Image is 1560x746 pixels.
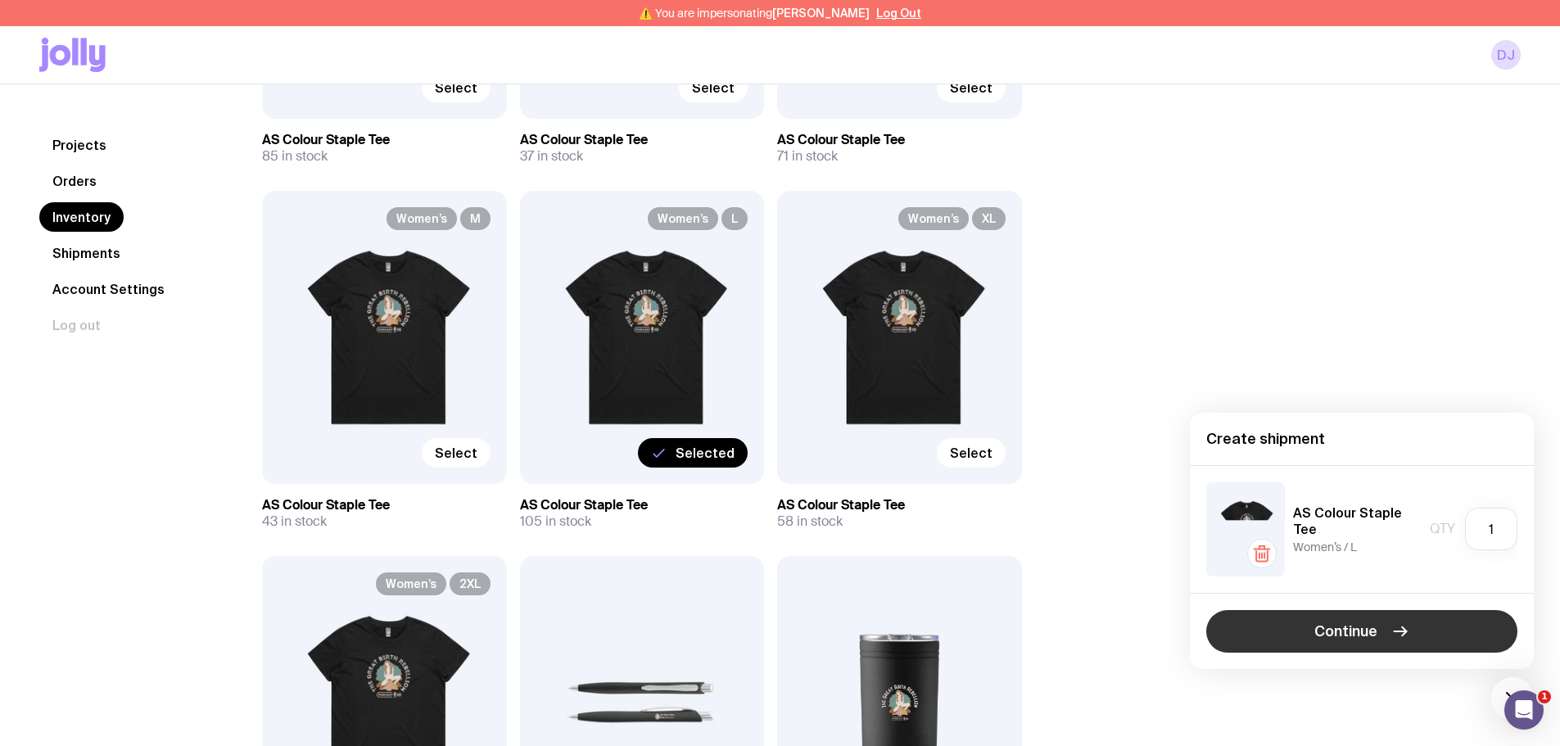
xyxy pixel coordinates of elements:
[721,207,748,230] span: L
[876,7,921,20] button: Log Out
[262,132,507,148] h3: AS Colour Staple Tee
[435,445,477,461] span: Select
[950,79,993,96] span: Select
[262,148,328,165] span: 85 in stock
[676,445,735,461] span: Selected
[520,148,583,165] span: 37 in stock
[376,572,446,595] span: Women’s
[1206,429,1517,449] h4: Create shipment
[648,207,718,230] span: Women’s
[39,130,120,160] a: Projects
[772,7,870,20] span: [PERSON_NAME]
[777,513,843,530] span: 58 in stock
[777,132,1022,148] h3: AS Colour Staple Tee
[950,445,993,461] span: Select
[1491,40,1521,70] a: DJ
[520,497,765,513] h3: AS Colour Staple Tee
[1430,521,1455,537] span: Qty
[39,238,133,268] a: Shipments
[450,572,491,595] span: 2XL
[972,207,1006,230] span: XL
[262,497,507,513] h3: AS Colour Staple Tee
[777,148,838,165] span: 71 in stock
[777,497,1022,513] h3: AS Colour Staple Tee
[898,207,969,230] span: Women’s
[435,79,477,96] span: Select
[692,79,735,96] span: Select
[1293,504,1422,537] h5: AS Colour Staple Tee
[520,513,591,530] span: 105 in stock
[520,132,765,148] h3: AS Colour Staple Tee
[39,310,114,340] button: Log out
[1293,540,1357,554] span: Women’s / L
[39,166,110,196] a: Orders
[1206,610,1517,653] button: Continue
[460,207,491,230] span: M
[39,202,124,232] a: Inventory
[1538,690,1551,703] span: 1
[1314,622,1377,641] span: Continue
[262,513,327,530] span: 43 in stock
[639,7,870,20] span: ⚠️ You are impersonating
[387,207,457,230] span: Women’s
[1504,690,1544,730] iframe: Intercom live chat
[39,274,178,304] a: Account Settings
